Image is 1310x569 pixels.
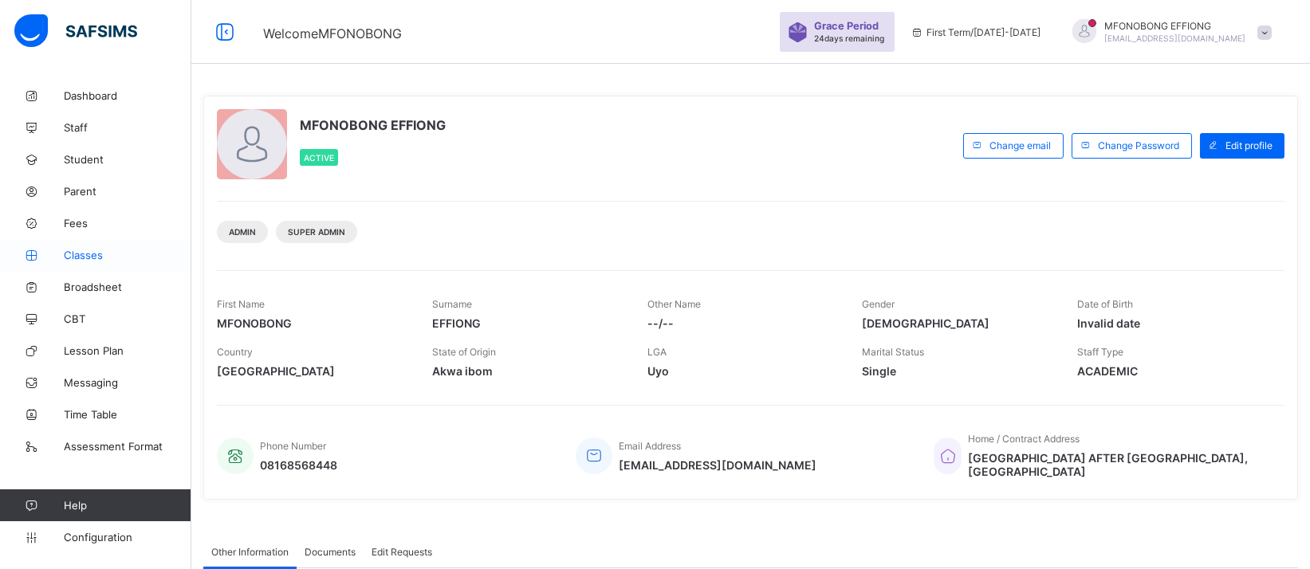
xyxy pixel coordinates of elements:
span: Broadsheet [64,281,191,293]
span: Lesson Plan [64,344,191,357]
span: Email Address [619,440,681,452]
span: Country [217,346,253,358]
span: Edit profile [1225,139,1273,151]
span: Grace Period [814,20,879,32]
span: MFONOBONG [217,316,408,330]
span: [DEMOGRAPHIC_DATA] [862,316,1053,330]
img: sticker-purple.71386a28dfed39d6af7621340158ba97.svg [788,22,808,42]
span: Assessment Format [64,440,191,453]
span: Documents [305,546,356,558]
span: Configuration [64,531,191,543]
span: First Name [217,298,265,310]
span: Change email [989,139,1051,151]
span: Change Password [1098,139,1179,151]
span: EFFIONG [432,316,624,330]
span: --/-- [647,316,839,330]
span: LGA [647,346,667,358]
span: Dashboard [64,89,191,102]
span: Other Information [211,546,289,558]
span: [GEOGRAPHIC_DATA] [217,364,408,378]
span: Home / Contract Address [968,433,1080,445]
span: Staff Type [1077,346,1123,358]
span: Student [64,153,191,166]
span: Other Name [647,298,701,310]
span: MFONOBONG EFFIONG [300,117,446,133]
span: Admin [229,227,256,237]
span: Surname [432,298,472,310]
span: Edit Requests [372,546,432,558]
span: Help [64,499,191,512]
span: Fees [64,217,191,230]
span: Phone Number [260,440,326,452]
span: Classes [64,249,191,261]
span: 24 days remaining [814,33,884,43]
span: [EMAIL_ADDRESS][DOMAIN_NAME] [1104,33,1245,43]
span: 08168568448 [260,458,337,472]
span: MFONOBONG EFFIONG [1104,20,1245,32]
span: session/term information [911,26,1041,38]
div: MFONOBONGEFFIONG [1056,19,1280,45]
span: Invalid date [1077,316,1269,330]
img: safsims [14,14,137,48]
span: Gender [862,298,895,310]
span: Uyo [647,364,839,378]
span: Date of Birth [1077,298,1133,310]
span: CBT [64,312,191,325]
span: [GEOGRAPHIC_DATA] AFTER [GEOGRAPHIC_DATA], [GEOGRAPHIC_DATA] [968,451,1269,478]
span: [EMAIL_ADDRESS][DOMAIN_NAME] [619,458,816,472]
span: Welcome MFONOBONG [263,26,402,41]
span: Staff [64,121,191,134]
span: Time Table [64,408,191,421]
span: Active [304,153,334,163]
span: Parent [64,185,191,198]
span: Messaging [64,376,191,389]
span: Marital Status [862,346,924,358]
span: ACADEMIC [1077,364,1269,378]
span: Single [862,364,1053,378]
span: Akwa ibom [432,364,624,378]
span: State of Origin [432,346,496,358]
span: Super Admin [288,227,345,237]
